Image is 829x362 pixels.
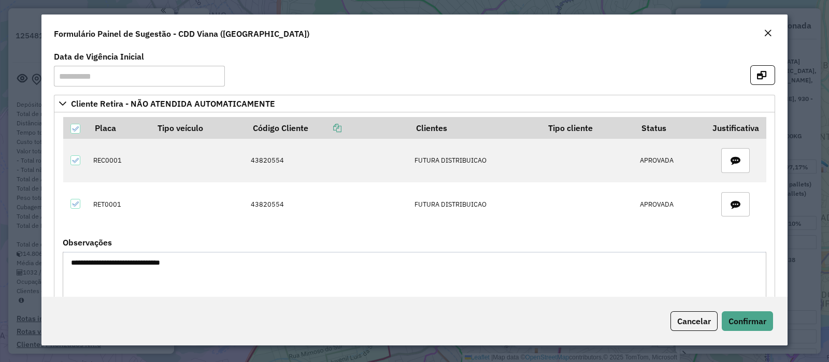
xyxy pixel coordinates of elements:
td: 43820554 [246,182,409,226]
td: REC0001 [88,139,151,182]
td: RET0001 [88,182,151,226]
th: Código Cliente [246,117,409,139]
label: Data de Vigência Inicial [54,50,144,63]
th: Placa [88,117,151,139]
th: Tipo cliente [541,117,634,139]
th: Status [634,117,705,139]
label: Observações [63,236,112,249]
h4: Formulário Painel de Sugestão - CDD Viana ([GEOGRAPHIC_DATA]) [54,27,309,40]
th: Clientes [409,117,540,139]
span: Cancelar [677,316,711,326]
td: FUTURA DISTRIBUICAO [409,139,540,182]
th: Tipo veículo [150,117,246,139]
td: FUTURA DISTRIBUICAO [409,182,540,226]
hb-button: Abrir em nova aba [750,69,775,79]
em: Fechar [764,29,772,37]
button: Cancelar [670,311,718,331]
button: Close [761,27,775,40]
span: Cliente Retira - NÃO ATENDIDA AUTOMATICAMENTE [71,99,275,108]
span: Confirmar [728,316,766,326]
a: Cliente Retira - NÃO ATENDIDA AUTOMATICAMENTE [54,95,775,112]
td: APROVADA [634,139,705,182]
button: Confirmar [722,311,773,331]
th: Justificativa [705,117,766,139]
a: Copiar [308,123,341,133]
td: APROVADA [634,182,705,226]
td: 43820554 [246,139,409,182]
